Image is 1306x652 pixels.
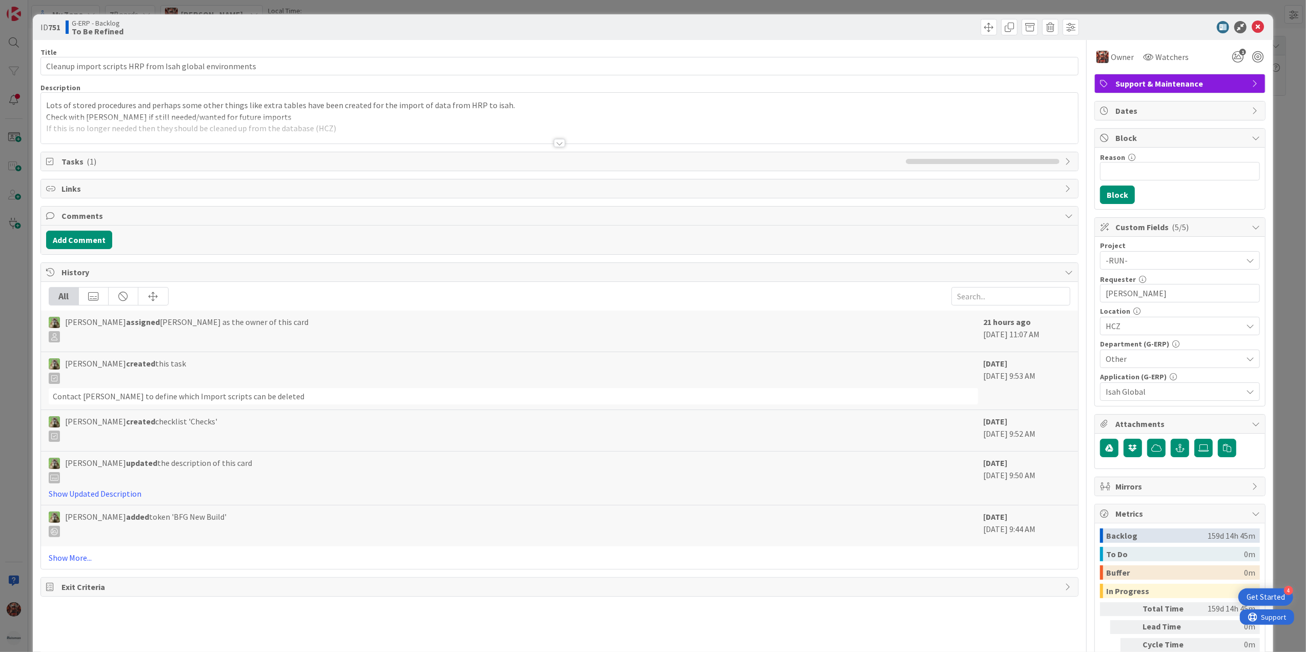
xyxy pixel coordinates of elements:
[61,155,901,168] span: Tasks
[49,512,60,523] img: TT
[1143,638,1199,652] div: Cycle Time
[1244,565,1255,580] div: 0m
[72,27,123,35] b: To Be Refined
[40,83,80,92] span: Description
[1100,186,1135,204] button: Block
[1106,528,1208,543] div: Backlog
[40,57,1079,75] input: type card name here...
[65,511,226,537] span: [PERSON_NAME] token 'BFG New Build'
[126,416,155,426] b: created
[983,357,1070,404] div: [DATE] 9:53 AM
[126,458,157,468] b: updated
[983,415,1070,446] div: [DATE] 9:52 AM
[1239,49,1246,55] span: 1
[983,316,1070,347] div: [DATE] 11:07 AM
[46,231,112,249] button: Add Comment
[22,2,47,14] span: Support
[65,357,186,384] span: [PERSON_NAME] this task
[983,416,1007,426] b: [DATE]
[1106,353,1242,365] span: Other
[61,182,1060,195] span: Links
[61,266,1060,278] span: History
[1238,588,1293,606] div: Open Get Started checklist, remaining modules: 4
[1106,547,1244,561] div: To Do
[983,457,1070,500] div: [DATE] 9:50 AM
[1111,51,1134,63] span: Owner
[1203,620,1255,634] div: 0m
[65,415,217,442] span: [PERSON_NAME] checklist 'Checks'
[40,48,57,57] label: Title
[46,99,1073,111] p: Lots of stored procedures and perhaps some other things like extra tables have been created for t...
[1115,221,1247,233] span: Custom Fields
[1143,620,1199,634] div: Lead Time
[1106,320,1242,332] span: HCZ
[1100,242,1260,249] div: Project
[1106,584,1244,598] div: In Progress
[983,511,1070,541] div: [DATE] 9:44 AM
[65,457,252,483] span: [PERSON_NAME] the description of this card
[1208,528,1255,543] div: 159d 14h 45m
[49,488,141,499] a: Show Updated Description
[49,288,79,305] div: All
[61,581,1060,593] span: Exit Criteria
[1115,418,1247,430] span: Attachments
[983,358,1007,369] b: [DATE]
[1100,275,1136,284] label: Requester
[1100,373,1260,380] div: Application (G-ERP)
[46,111,1073,123] p: Check with [PERSON_NAME] if still needed/wanted for future imports
[61,210,1060,222] span: Comments
[951,287,1070,305] input: Search...
[1115,480,1247,493] span: Mirrors
[1172,222,1189,232] span: ( 5/5 )
[1096,51,1109,63] img: JK
[983,512,1007,522] b: [DATE]
[49,416,60,427] img: TT
[1244,584,1255,598] div: 0m
[48,22,60,32] b: 751
[49,358,60,370] img: TT
[49,458,60,469] img: TT
[1203,638,1255,652] div: 0m
[49,552,1071,564] a: Show More...
[1284,586,1293,595] div: 4
[983,458,1007,468] b: [DATE]
[1244,547,1255,561] div: 0m
[1106,565,1244,580] div: Buffer
[65,316,308,342] span: [PERSON_NAME] [PERSON_NAME] as the owner of this card
[126,317,160,327] b: assigned
[1155,51,1189,63] span: Watchers
[1100,153,1125,162] label: Reason
[40,21,60,33] span: ID
[1106,385,1242,398] span: Isah Global
[1115,105,1247,117] span: Dates
[1115,132,1247,144] span: Block
[49,388,979,404] div: Contact [PERSON_NAME] to define which Import scripts can be deleted
[126,358,155,369] b: created
[126,512,149,522] b: added
[1203,602,1255,616] div: 159d 14h 45m
[983,317,1031,327] b: 21 hours ago
[1115,507,1247,520] span: Metrics
[49,317,60,328] img: TT
[1100,308,1260,315] div: Location
[1115,77,1247,90] span: Support & Maintenance
[1143,602,1199,616] div: Total Time
[87,156,96,167] span: ( 1 )
[1247,592,1285,602] div: Get Started
[72,19,123,27] span: G-ERP - Backlog
[1100,340,1260,348] div: Department (G-ERP)
[1106,253,1237,268] span: -RUN-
